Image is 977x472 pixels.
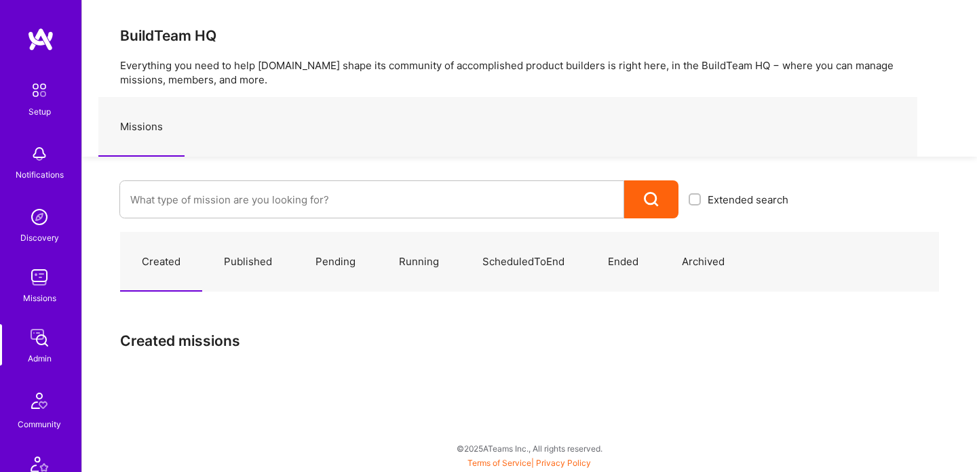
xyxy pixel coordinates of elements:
[23,385,56,417] img: Community
[23,291,56,305] div: Missions
[26,264,53,291] img: teamwork
[644,192,659,208] i: icon Search
[26,324,53,351] img: admin teamwork
[20,231,59,245] div: Discovery
[536,458,591,468] a: Privacy Policy
[708,193,788,207] span: Extended search
[16,168,64,182] div: Notifications
[98,98,185,157] a: Missions
[461,233,586,292] a: ScheduledToEnd
[27,27,54,52] img: logo
[377,233,461,292] a: Running
[26,140,53,168] img: bell
[294,233,377,292] a: Pending
[202,233,294,292] a: Published
[25,76,54,104] img: setup
[28,104,51,119] div: Setup
[120,27,939,44] h3: BuildTeam HQ
[130,182,613,217] input: What type of mission are you looking for?
[467,458,591,468] span: |
[586,233,660,292] a: Ended
[467,458,531,468] a: Terms of Service
[120,332,939,349] h3: Created missions
[120,233,202,292] a: Created
[120,58,939,87] p: Everything you need to help [DOMAIN_NAME] shape its community of accomplished product builders is...
[18,417,61,431] div: Community
[660,233,746,292] a: Archived
[26,203,53,231] img: discovery
[28,351,52,366] div: Admin
[81,431,977,465] div: © 2025 ATeams Inc., All rights reserved.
